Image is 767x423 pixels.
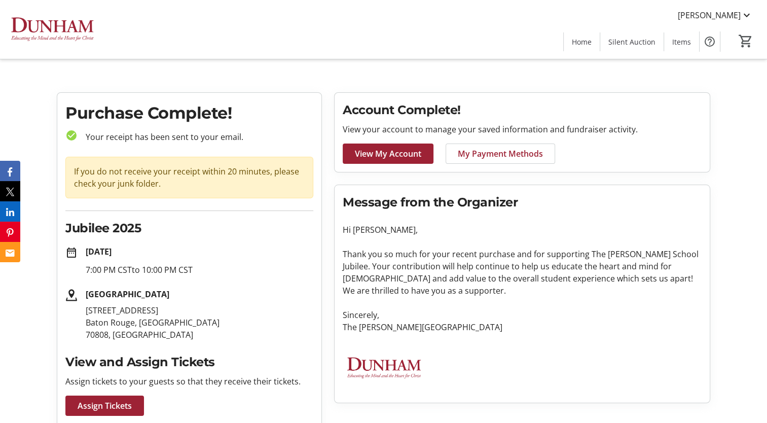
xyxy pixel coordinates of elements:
p: Hi [PERSON_NAME], [343,224,702,236]
span: Home [572,37,592,47]
button: [PERSON_NAME] [670,7,761,23]
span: Assign Tickets [78,400,132,412]
span: Silent Auction [608,37,655,47]
span: Items [672,37,691,47]
div: If you do not receive your receipt within 20 minutes, please check your junk folder. [65,157,313,198]
a: View My Account [343,144,433,164]
h2: Jubilee 2025 [65,219,313,237]
mat-icon: date_range [65,246,78,259]
a: Home [564,32,600,51]
a: Items [664,32,699,51]
h2: View and Assign Tickets [65,353,313,371]
a: Silent Auction [600,32,664,51]
strong: [GEOGRAPHIC_DATA] [86,289,169,300]
span: [PERSON_NAME] [678,9,741,21]
h1: Purchase Complete! [65,101,313,125]
span: View My Account [355,148,421,160]
mat-icon: check_circle [65,129,78,142]
strong: [DATE] [86,246,112,257]
button: Cart [737,32,755,50]
p: View your account to manage your saved information and fundraiser activity. [343,123,702,135]
p: 7:00 PM CST to 10:00 PM CST [86,264,313,276]
button: Help [700,31,720,52]
p: Sincerely, [343,309,702,321]
h2: Message from the Organizer [343,193,702,211]
p: The [PERSON_NAME][GEOGRAPHIC_DATA] [343,321,702,333]
p: Assign tickets to your guests so that they receive their tickets. [65,375,313,387]
a: My Payment Methods [446,144,555,164]
span: My Payment Methods [458,148,543,160]
p: [STREET_ADDRESS] Baton Rouge, [GEOGRAPHIC_DATA] 70808, [GEOGRAPHIC_DATA] [86,304,313,341]
a: Assign Tickets [65,396,144,416]
img: The Dunham School logo [343,345,423,391]
img: The Dunham School's Logo [6,4,96,55]
p: Thank you so much for your recent purchase and for supporting The [PERSON_NAME] School Jubilee. Y... [343,248,702,297]
p: Your receipt has been sent to your email. [78,131,313,143]
h2: Account Complete! [343,101,702,119]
